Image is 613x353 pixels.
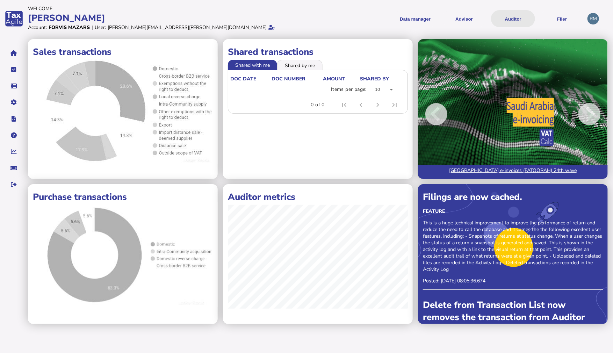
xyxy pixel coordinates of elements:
i: Email verified [269,25,275,30]
h1: Shared transactions [228,46,408,58]
div: shared by [360,75,389,82]
button: Next [549,44,608,184]
p: This is a huge technical improvement to improve the performance of return and reduce the need to ... [423,219,603,273]
iframe: > [33,60,213,177]
button: Manage settings [7,95,21,110]
div: doc number [272,75,305,82]
h1: Purchase transactions [33,191,213,203]
h1: Sales transactions [33,46,213,58]
h1: Auditor metrics [228,191,408,203]
div: doc number [272,75,322,82]
button: Home [7,46,21,60]
div: User: [95,24,106,31]
button: First page [336,96,353,113]
div: | [92,24,93,31]
button: Developer hub links [7,111,21,126]
div: Amount [323,75,359,82]
li: Shared with me [228,60,277,70]
button: Sign out [7,177,21,192]
div: [PERSON_NAME][EMAIL_ADDRESS][PERSON_NAME][DOMAIN_NAME] [108,24,267,31]
button: Previous [418,44,477,184]
button: Previous page [353,96,369,113]
button: Insights [7,144,21,159]
a: [GEOGRAPHIC_DATA] e-invoices (FATOORAH) 24th wave [418,165,608,179]
div: Filings are now cached. [423,191,603,203]
div: Items per page: [331,86,367,93]
button: Auditor [491,10,535,27]
div: 0 of 0 [311,101,325,108]
div: Welcome [28,5,304,12]
button: Data manager [7,79,21,93]
div: Amount [323,75,345,82]
button: Filer [540,10,584,27]
button: Last page [386,96,403,113]
img: Image for blog post: Saudi Arabia e-invoices (FATOORAH) 24th wave [418,39,608,179]
div: Delete from Transaction List now removes the transaction from Auditor and Filer [423,299,603,336]
div: Account: [28,24,47,31]
div: shared by [360,75,405,82]
li: Shared by me [277,60,323,70]
div: Feature [423,208,603,215]
div: Profile settings [587,13,599,24]
div: doc date [230,75,256,82]
button: Next page [369,96,386,113]
div: [PERSON_NAME] [28,12,304,24]
div: Forvis Mazars [49,24,90,31]
button: Raise a support ticket [7,161,21,175]
div: doc date [230,75,271,82]
button: Help pages [7,128,21,143]
p: Posted: [DATE] 08:05:36.674 [423,278,603,284]
button: Tasks [7,62,21,77]
button: Shows a dropdown of Data manager options [393,10,437,27]
menu: navigate products [308,10,584,27]
button: Shows a dropdown of VAT Advisor options [442,10,486,27]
